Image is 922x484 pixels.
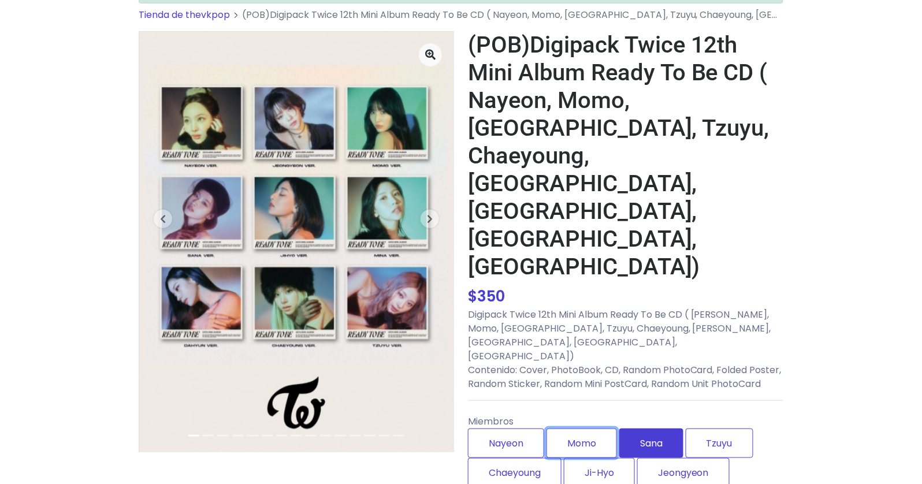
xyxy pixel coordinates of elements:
span: 350 [477,286,505,307]
label: Sana [619,429,683,458]
label: Nayeon [468,429,544,458]
h1: (POB)Digipack Twice 12th Mini Album Ready To Be CD ( Nayeon, Momo, [GEOGRAPHIC_DATA], Tzuyu, Chae... [468,31,783,281]
img: medium_1680743950346.jpeg [139,32,453,452]
div: $ [468,285,783,308]
label: Momo [546,429,617,458]
label: Tzuyu [686,429,753,458]
p: Digipack Twice 12th Mini Album Ready To Be CD ( [PERSON_NAME], Momo, [GEOGRAPHIC_DATA], Tzuyu, Ch... [468,308,783,391]
nav: breadcrumb [139,8,783,31]
a: Tienda de thevkpop [139,8,230,21]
